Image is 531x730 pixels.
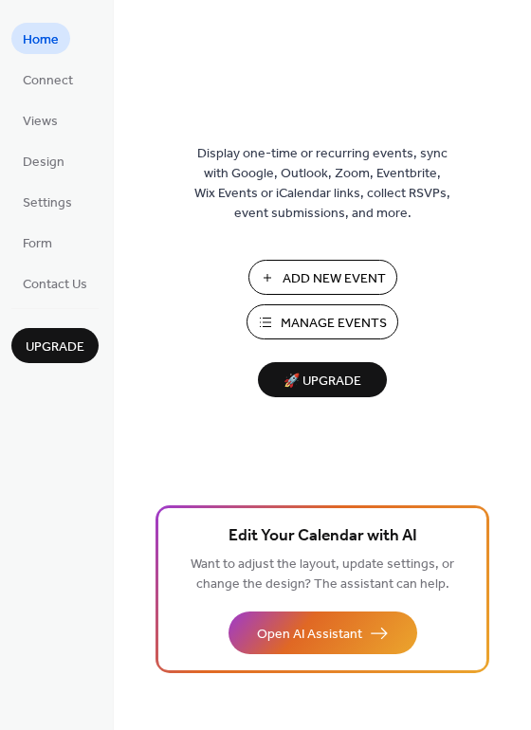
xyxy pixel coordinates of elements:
[26,338,84,357] span: Upgrade
[23,71,73,91] span: Connect
[229,523,417,550] span: Edit Your Calendar with AI
[11,104,69,136] a: Views
[23,275,87,295] span: Contact Us
[23,193,72,213] span: Settings
[269,369,375,394] span: 🚀 Upgrade
[258,362,387,397] button: 🚀 Upgrade
[11,23,70,54] a: Home
[191,552,454,597] span: Want to adjust the layout, update settings, or change the design? The assistant can help.
[229,611,417,654] button: Open AI Assistant
[248,260,397,295] button: Add New Event
[11,267,99,299] a: Contact Us
[11,186,83,217] a: Settings
[23,234,52,254] span: Form
[23,112,58,132] span: Views
[194,144,450,224] span: Display one-time or recurring events, sync with Google, Outlook, Zoom, Eventbrite, Wix Events or ...
[283,269,386,289] span: Add New Event
[247,304,398,339] button: Manage Events
[11,328,99,363] button: Upgrade
[23,153,64,173] span: Design
[257,625,362,645] span: Open AI Assistant
[23,30,59,50] span: Home
[11,64,84,95] a: Connect
[11,145,76,176] a: Design
[281,314,387,334] span: Manage Events
[11,227,64,258] a: Form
